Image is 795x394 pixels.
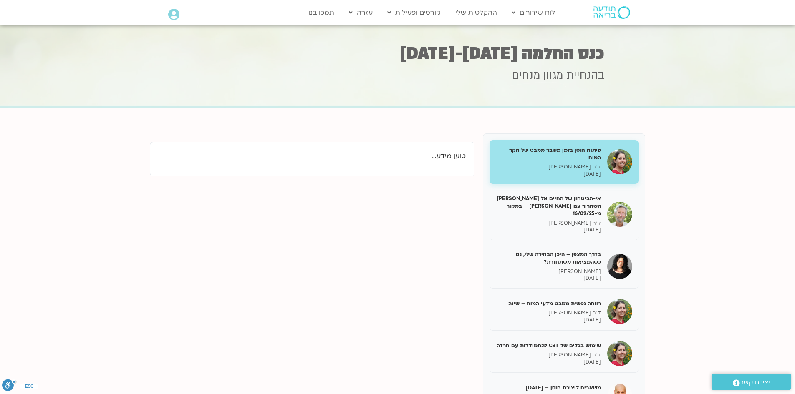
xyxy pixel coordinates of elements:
[496,384,601,391] h5: משאבים ליצירת חוסן – [DATE]
[345,5,377,20] a: עזרה
[159,151,466,162] p: טוען מידע...
[496,359,601,366] p: [DATE]
[712,374,791,390] a: יצירת קשר
[496,300,601,307] h5: רווחה נפשית ממבט מדעי המוח – שינה
[607,202,632,227] img: אי-הביטחון של החיים אל מול השחרור עם סטיבן פולדר – במקור מ-16/02/25
[496,195,601,218] h5: אי-הביטחון של החיים אל [PERSON_NAME] השחרור עם [PERSON_NAME] – במקור מ-16/02/25
[304,5,338,20] a: תמכו בנו
[496,163,601,171] p: ד"ר [PERSON_NAME]
[496,226,601,233] p: [DATE]
[496,220,601,227] p: ד"ר [PERSON_NAME]
[451,5,501,20] a: ההקלטות שלי
[566,68,604,83] span: בהנחיית
[607,341,632,366] img: שימוש בכלים של CBT להתמודדות עם חרדה
[607,149,632,174] img: פיתוח חוסן בזמן משבר ממבט של חקר המוח
[496,316,601,324] p: [DATE]
[593,6,630,19] img: תודעה בריאה
[607,254,632,279] img: בדרך המצפן – היכן הבחירה שלי, גם כשהמציאות משתחזרת?
[496,146,601,161] h5: פיתוח חוסן בזמן משבר ממבט של חקר המוח
[740,377,770,388] span: יצירת קשר
[496,171,601,178] p: [DATE]
[507,5,559,20] a: לוח שידורים
[496,251,601,266] h5: בדרך המצפן – היכן הבחירה שלי, גם כשהמציאות משתחזרת?
[496,275,601,282] p: [DATE]
[496,351,601,359] p: ד"ר [PERSON_NAME]
[607,299,632,324] img: רווחה נפשית ממבט מדעי המוח – שינה
[496,268,601,275] p: [PERSON_NAME]
[191,45,604,62] h1: כנס החלמה [DATE]-[DATE]
[383,5,445,20] a: קורסים ופעילות
[496,309,601,316] p: ד"ר [PERSON_NAME]
[496,342,601,349] h5: שימוש בכלים של CBT להתמודדות עם חרדה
